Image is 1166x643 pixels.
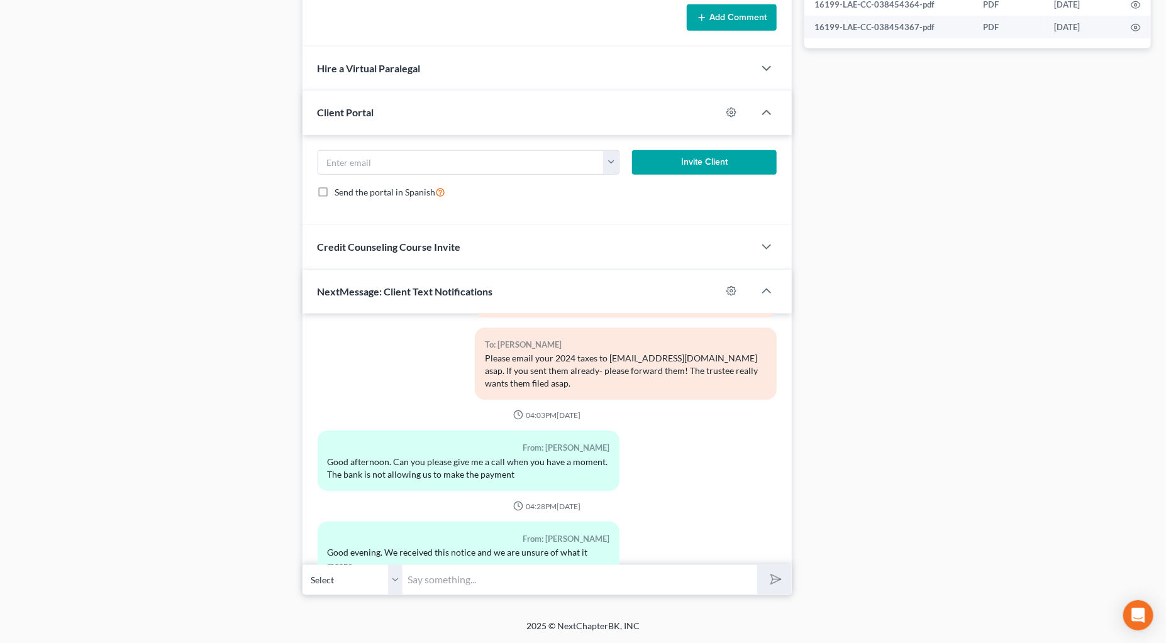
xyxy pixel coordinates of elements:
[1123,600,1153,630] div: Open Intercom Messenger
[318,501,777,512] div: 04:28PM[DATE]
[225,620,941,643] div: 2025 © NextChapterBK, INC
[485,352,767,390] div: Please email your 2024 taxes to [EMAIL_ADDRESS][DOMAIN_NAME] asap. If you sent them already- plea...
[328,532,610,546] div: From: [PERSON_NAME]
[804,16,973,38] td: 16199-LAE-CC-038454367-pdf
[632,150,777,175] button: Invite Client
[335,187,436,197] span: Send the portal in Spanish
[485,338,767,352] div: To: [PERSON_NAME]
[318,62,421,74] span: Hire a Virtual Paralegal
[318,151,604,175] input: Enter email
[318,241,461,253] span: Credit Counseling Course Invite
[687,4,777,31] button: Add Comment
[973,16,1044,38] td: PDF
[318,410,777,420] div: 04:03PM[DATE]
[318,285,493,297] span: NextMessage: Client Text Notifications
[328,546,610,571] div: Good evening. We received this notice and we are unsure of what it means
[328,456,610,481] div: Good afternoon. Can you please give me a call when you have a moment. The bank is not allowing us...
[403,564,758,595] input: Say something...
[318,106,374,118] span: Client Portal
[1044,16,1121,38] td: [DATE]
[328,441,610,455] div: From: [PERSON_NAME]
